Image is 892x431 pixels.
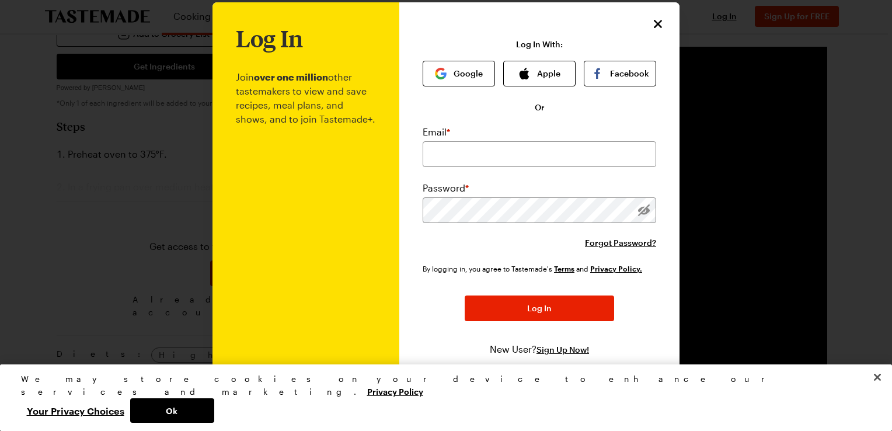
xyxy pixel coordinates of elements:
p: Log In With: [516,40,563,49]
h1: Log In [236,26,303,51]
div: By logging in, you agree to Tastemade's and [423,263,647,274]
button: Sign Up Now! [536,344,589,356]
p: Join other tastemakers to view and save recipes, meal plans, and shows, and to join Tastemade+. [236,51,376,379]
button: Ok [130,398,214,423]
a: More information about your privacy, opens in a new tab [367,385,423,397]
button: Log In [465,296,614,321]
button: Google [423,61,495,86]
label: Email [423,125,450,139]
button: Apple [503,61,576,86]
span: Log In [527,303,552,314]
button: Close [650,16,665,32]
button: Facebook [584,61,656,86]
a: Tastemade Terms of Service [554,263,574,273]
button: Close [865,364,890,390]
label: Password [423,181,469,195]
span: Or [535,102,545,113]
button: Your Privacy Choices [21,398,130,423]
div: We may store cookies on your device to enhance our services and marketing. [21,373,862,398]
span: New User? [490,343,536,354]
div: Privacy [21,373,862,423]
a: Tastemade Privacy Policy [590,263,642,273]
button: Forgot Password? [585,237,656,249]
b: over one million [254,71,328,82]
